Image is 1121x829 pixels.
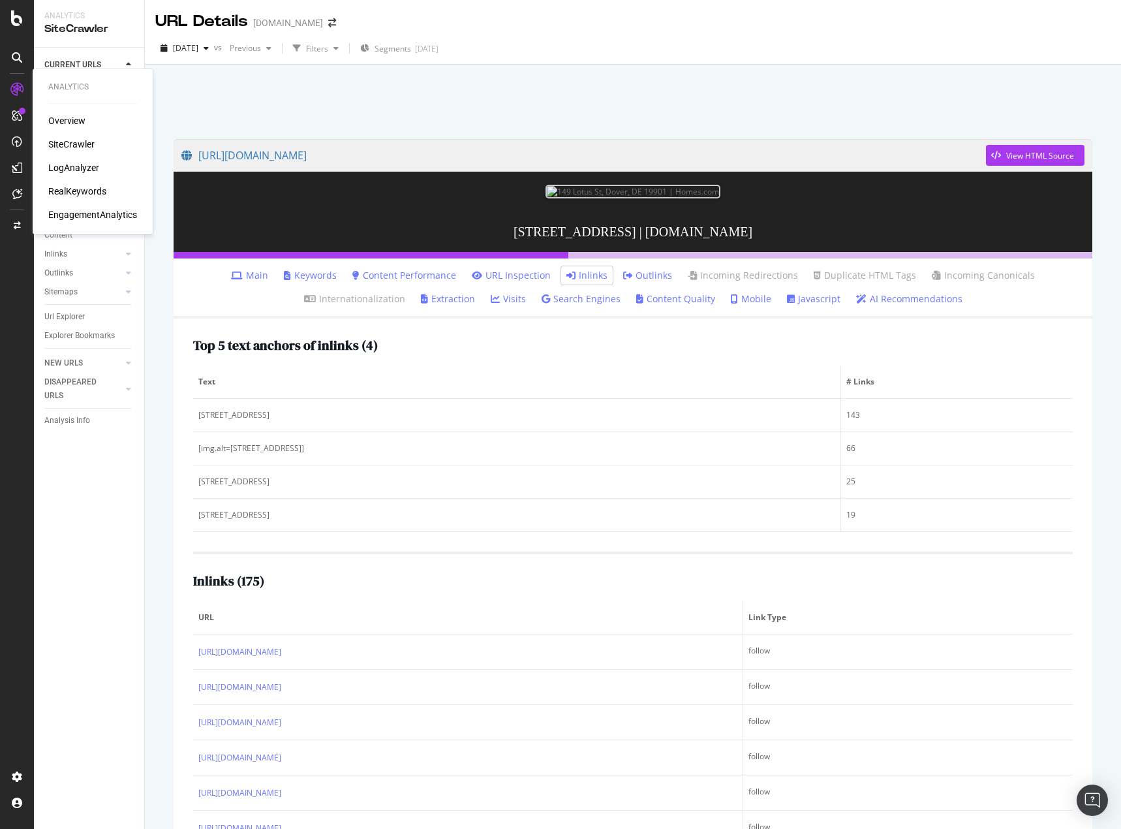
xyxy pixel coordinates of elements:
[846,409,1067,421] div: 143
[44,58,101,72] div: CURRENT URLS
[1077,785,1108,816] div: Open Intercom Messenger
[48,82,137,93] div: Analytics
[198,751,281,764] a: [URL][DOMAIN_NAME]
[623,269,672,282] a: Outlinks
[44,310,85,324] div: Url Explorer
[932,269,1035,282] a: Incoming Canonicals
[636,292,715,305] a: Content Quality
[44,310,135,324] a: Url Explorer
[198,443,835,454] div: [img.alt=[STREET_ADDRESS]]
[748,612,1065,623] span: Link Type
[44,58,122,72] a: CURRENT URLS
[421,292,475,305] a: Extraction
[44,266,122,280] a: Outlinks
[198,409,835,421] div: [STREET_ADDRESS]
[44,285,78,299] div: Sitemaps
[44,356,122,370] a: NEW URLS
[731,292,771,305] a: Mobile
[44,247,67,261] div: Inlinks
[253,16,323,29] div: [DOMAIN_NAME]
[198,787,281,800] a: [URL][DOMAIN_NAME]
[48,114,85,127] a: Overview
[743,775,1073,811] td: follow
[355,38,444,59] button: Segments[DATE]
[193,338,378,352] h2: Top 5 text anchors of inlinks ( 4 )
[986,145,1084,166] button: View HTML Source
[174,211,1092,252] h3: [STREET_ADDRESS] | [DOMAIN_NAME]
[48,185,106,198] a: RealKeywords
[181,139,986,172] a: [URL][DOMAIN_NAME]
[155,38,214,59] button: [DATE]
[193,574,264,588] h2: Inlinks ( 175 )
[44,329,135,343] a: Explorer Bookmarks
[542,292,621,305] a: Search Engines
[44,266,73,280] div: Outlinks
[44,414,135,428] a: Analysis Info
[566,269,607,282] a: Inlinks
[44,414,90,428] div: Analysis Info
[48,208,137,221] a: EngagementAnalytics
[846,509,1067,521] div: 19
[743,670,1073,705] td: follow
[198,476,835,488] div: [STREET_ADDRESS]
[44,375,122,403] a: DISAPPEARED URLS
[44,375,110,403] div: DISAPPEARED URLS
[545,185,720,198] img: 149 Lotus St, Dover, DE 19901 | Homes.com
[472,269,551,282] a: URL Inspection
[198,716,281,729] a: [URL][DOMAIN_NAME]
[415,43,438,54] div: [DATE]
[44,329,115,343] div: Explorer Bookmarks
[44,247,122,261] a: Inlinks
[743,705,1073,740] td: follow
[44,22,134,37] div: SiteCrawler
[48,161,99,174] a: LogAnalyzer
[214,42,224,53] span: vs
[198,681,281,694] a: [URL][DOMAIN_NAME]
[375,43,411,54] span: Segments
[1006,150,1074,161] div: View HTML Source
[491,292,526,305] a: Visits
[846,476,1067,488] div: 25
[198,646,281,659] a: [URL][DOMAIN_NAME]
[288,38,344,59] button: Filters
[224,38,277,59] button: Previous
[856,292,962,305] a: AI Recommendations
[44,356,83,370] div: NEW URLS
[743,740,1073,775] td: follow
[44,228,135,242] a: Content
[688,269,798,282] a: Incoming Redirections
[328,18,336,27] div: arrow-right-arrow-left
[44,10,134,22] div: Analytics
[846,443,1067,454] div: 66
[198,376,832,388] span: Text
[198,509,835,521] div: [STREET_ADDRESS]
[846,376,1064,388] span: # Links
[814,269,916,282] a: Duplicate HTML Tags
[173,42,198,54] span: 2025 Sep. 14th
[44,285,122,299] a: Sitemaps
[198,612,734,623] span: URL
[44,228,72,242] div: Content
[284,269,337,282] a: Keywords
[352,269,456,282] a: Content Performance
[787,292,840,305] a: Javascript
[743,634,1073,670] td: follow
[224,42,261,54] span: Previous
[231,269,268,282] a: Main
[304,292,405,305] a: Internationalization
[155,10,248,33] div: URL Details
[48,138,95,151] a: SiteCrawler
[306,43,328,54] div: Filters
